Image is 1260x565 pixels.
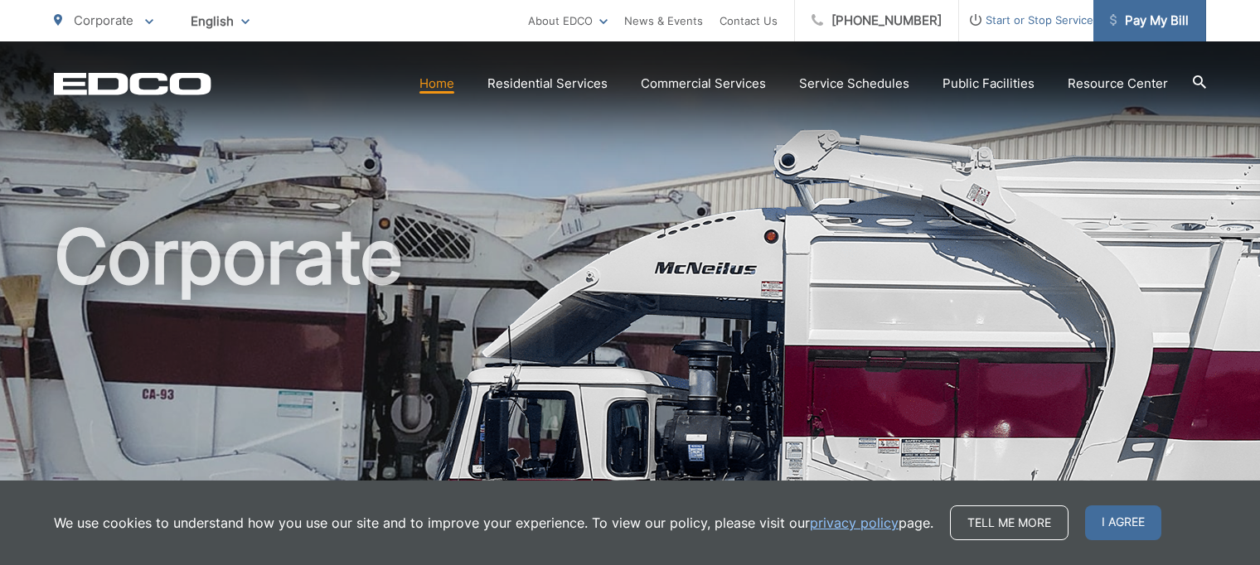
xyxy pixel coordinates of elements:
[54,72,211,95] a: EDCD logo. Return to the homepage.
[641,74,766,94] a: Commercial Services
[810,513,899,533] a: privacy policy
[799,74,909,94] a: Service Schedules
[950,505,1069,540] a: Tell me more
[74,12,133,28] span: Corporate
[943,74,1035,94] a: Public Facilities
[419,74,454,94] a: Home
[487,74,608,94] a: Residential Services
[1068,74,1168,94] a: Resource Center
[54,513,933,533] p: We use cookies to understand how you use our site and to improve your experience. To view our pol...
[178,7,262,36] span: English
[1085,505,1161,540] span: I agree
[720,11,778,31] a: Contact Us
[1110,11,1189,31] span: Pay My Bill
[528,11,608,31] a: About EDCO
[624,11,703,31] a: News & Events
